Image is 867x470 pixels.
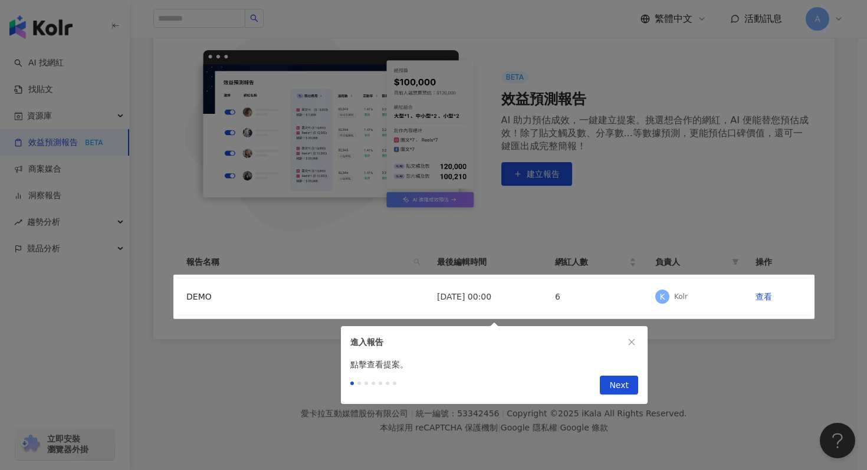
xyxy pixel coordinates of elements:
div: 進入報告 [350,336,625,349]
div: 點擊查看提案。 [341,358,648,371]
span: close [628,338,636,346]
span: Next [609,376,629,395]
button: Next [600,376,638,395]
button: close [625,336,638,349]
